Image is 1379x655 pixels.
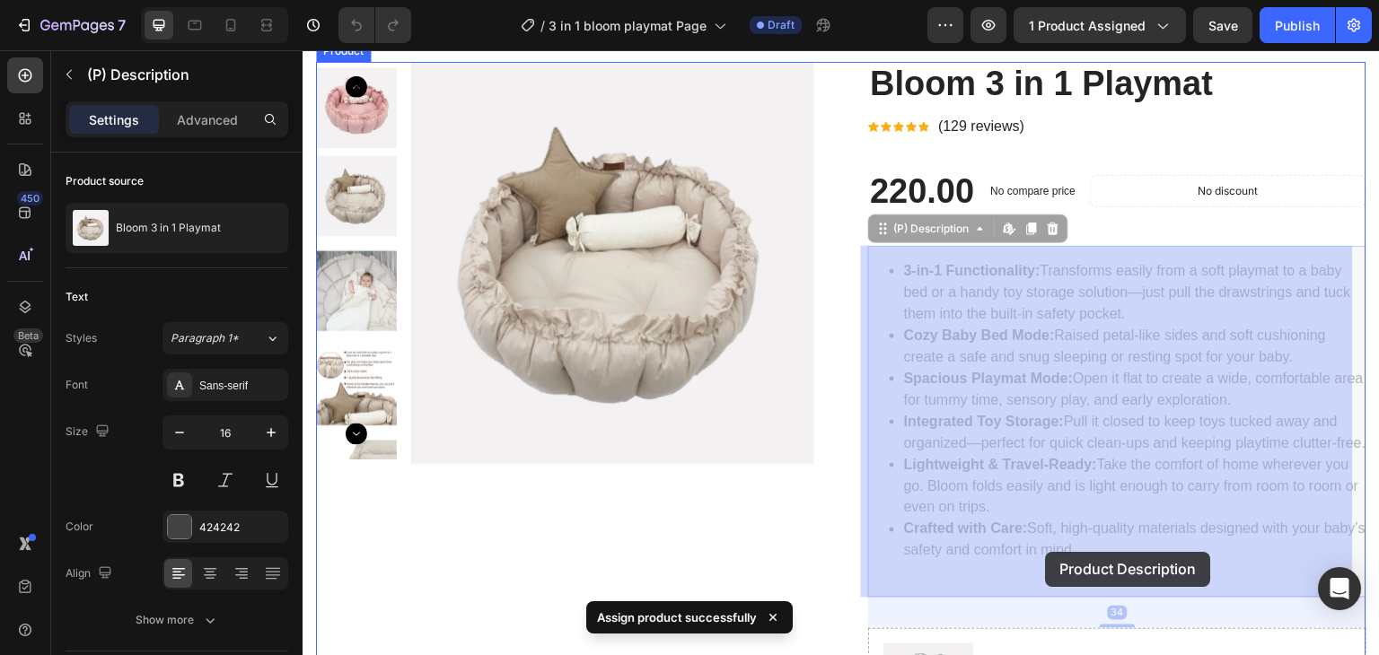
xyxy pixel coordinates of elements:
[1193,7,1252,43] button: Save
[66,604,288,636] button: Show more
[768,17,795,33] span: Draft
[17,191,43,205] div: 450
[199,378,284,394] div: Sans-serif
[1029,16,1146,35] span: 1 product assigned
[597,608,757,626] p: Assign product successfully
[199,520,284,536] div: 424242
[549,16,707,35] span: 3 in 1 bloom playmat Page
[1275,16,1320,35] div: Publish
[66,519,93,535] div: Color
[177,110,238,129] p: Advanced
[89,110,139,129] p: Settings
[13,328,43,343] div: Beta
[540,16,545,35] span: /
[136,611,219,629] div: Show more
[87,64,281,85] p: (P) Description
[66,562,116,586] div: Align
[66,289,88,305] div: Text
[171,330,239,346] span: Paragraph 1*
[162,322,288,354] button: Paragraph 1*
[66,420,113,444] div: Size
[66,173,144,189] div: Product source
[66,330,97,346] div: Styles
[1208,18,1238,33] span: Save
[1260,7,1335,43] button: Publish
[66,377,88,393] div: Font
[303,50,1379,655] iframe: Design area
[73,210,109,246] img: product feature img
[1318,567,1361,610] div: Open Intercom Messenger
[118,14,126,36] p: 7
[1014,7,1186,43] button: 1 product assigned
[338,7,411,43] div: Undo/Redo
[116,222,221,234] p: Bloom 3 in 1 Playmat
[7,7,134,43] button: 7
